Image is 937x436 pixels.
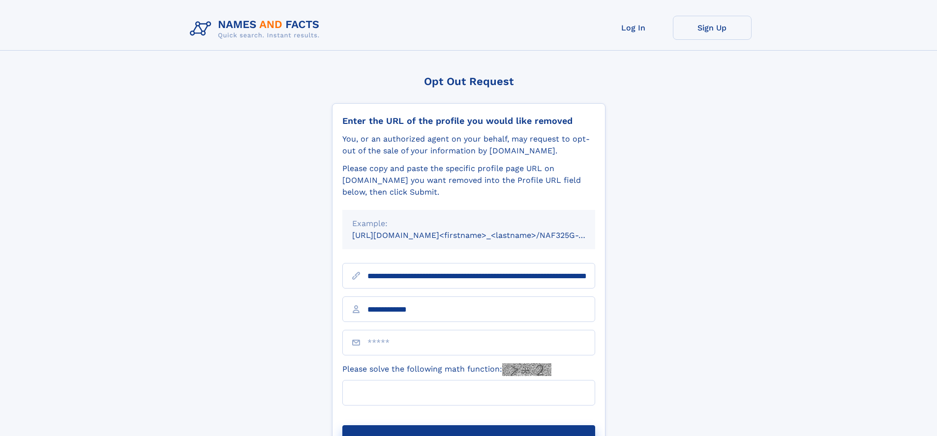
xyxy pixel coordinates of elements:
a: Sign Up [673,16,752,40]
div: Example: [352,218,585,230]
div: Opt Out Request [332,75,605,87]
div: Enter the URL of the profile you would like removed [342,116,595,126]
div: You, or an authorized agent on your behalf, may request to opt-out of the sale of your informatio... [342,133,595,157]
small: [URL][DOMAIN_NAME]<firstname>_<lastname>/NAF325G-xxxxxxxx [352,231,614,240]
a: Log In [594,16,673,40]
label: Please solve the following math function: [342,363,551,376]
img: Logo Names and Facts [186,16,328,42]
div: Please copy and paste the specific profile page URL on [DOMAIN_NAME] you want removed into the Pr... [342,163,595,198]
